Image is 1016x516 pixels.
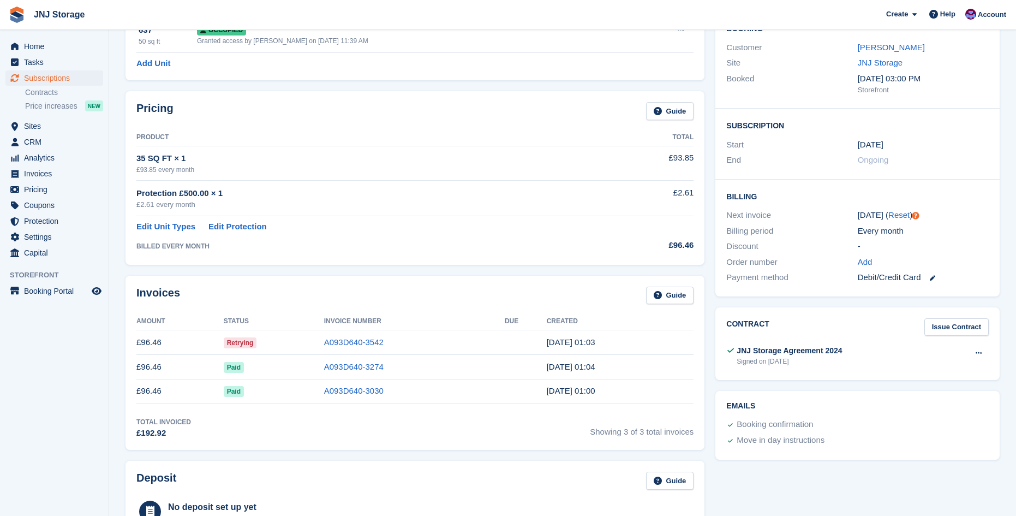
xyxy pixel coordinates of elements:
[858,43,925,52] a: [PERSON_NAME]
[29,5,89,23] a: JNJ Storage
[136,57,170,70] a: Add Unit
[965,9,976,20] img: Jonathan Scrase
[136,330,224,355] td: £96.46
[726,318,769,336] h2: Contract
[858,85,989,96] div: Storefront
[136,355,224,379] td: £96.46
[136,129,604,146] th: Product
[168,501,393,514] div: No deposit set up yet
[224,386,244,397] span: Paid
[136,417,191,427] div: Total Invoiced
[726,73,857,96] div: Booked
[858,225,989,238] div: Every month
[737,345,842,357] div: JNJ Storage Agreement 2024
[547,313,694,330] th: Created
[940,9,955,20] span: Help
[136,187,604,200] div: Protection £500.00 × 1
[10,270,109,281] span: Storefront
[85,100,103,111] div: NEW
[858,271,989,284] div: Debit/Credit Card
[136,241,604,251] div: BILLED EVERY MONTH
[24,55,89,70] span: Tasks
[25,101,77,111] span: Price increases
[24,134,89,150] span: CRM
[324,362,384,371] a: A093D640-3274
[646,102,694,120] a: Guide
[726,402,989,411] h2: Emails
[139,37,197,46] div: 50 sq ft
[858,209,989,222] div: [DATE] ( )
[604,239,694,252] div: £96.46
[208,221,267,233] a: Edit Protection
[24,229,89,245] span: Settings
[547,386,595,395] time: 2025-06-14 00:00:35 UTC
[888,210,910,220] a: Reset
[547,362,595,371] time: 2025-07-14 00:04:41 UTC
[197,36,635,46] div: Granted access by [PERSON_NAME] on [DATE] 11:39 AM
[737,418,813,431] div: Booking confirmation
[9,7,25,23] img: stora-icon-8386f47178a22dfd0bd8f6a31ec36ba5ce8667c1dd55bd0f319d3a0aa187defe.svg
[604,181,694,216] td: £2.61
[5,283,103,299] a: menu
[505,313,547,330] th: Due
[24,198,89,213] span: Coupons
[5,166,103,181] a: menu
[5,39,103,54] a: menu
[324,313,505,330] th: Invoice Number
[726,41,857,54] div: Customer
[737,357,842,366] div: Signed on [DATE]
[858,155,889,164] span: Ongoing
[24,283,89,299] span: Booking Portal
[136,199,604,210] div: £2.61 every month
[858,73,989,85] div: [DATE] 03:00 PM
[136,102,174,120] h2: Pricing
[726,154,857,167] div: End
[197,25,246,35] span: Occupied
[24,245,89,260] span: Capital
[224,362,244,373] span: Paid
[5,55,103,70] a: menu
[136,152,604,165] div: 35 SQ FT × 1
[136,313,224,330] th: Amount
[726,240,857,253] div: Discount
[924,318,989,336] a: Issue Contract
[139,24,197,37] div: 637
[136,379,224,404] td: £96.46
[726,225,857,238] div: Billing period
[590,417,694,440] span: Showing 3 of 3 total invoices
[886,9,908,20] span: Create
[737,434,824,447] div: Move in day instructions
[24,213,89,229] span: Protection
[324,337,384,347] a: A093D640-3542
[5,229,103,245] a: menu
[90,284,103,298] a: Preview store
[911,211,921,221] div: Tooltip anchor
[646,472,694,490] a: Guide
[136,427,191,440] div: £192.92
[136,472,176,490] h2: Deposit
[726,209,857,222] div: Next invoice
[24,182,89,197] span: Pricing
[24,118,89,134] span: Sites
[5,213,103,229] a: menu
[978,9,1006,20] span: Account
[726,271,857,284] div: Payment method
[25,100,103,112] a: Price increases NEW
[324,386,384,395] a: A093D640-3030
[726,57,857,69] div: Site
[858,256,872,269] a: Add
[858,139,883,151] time: 2025-06-14 00:00:00 UTC
[5,70,103,86] a: menu
[604,146,694,180] td: £93.85
[726,139,857,151] div: Start
[547,337,595,347] time: 2025-08-14 00:03:27 UTC
[5,198,103,213] a: menu
[5,150,103,165] a: menu
[24,166,89,181] span: Invoices
[726,120,989,131] h2: Subscription
[136,287,180,305] h2: Invoices
[224,337,257,348] span: Retrying
[224,313,324,330] th: Status
[726,256,857,269] div: Order number
[5,182,103,197] a: menu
